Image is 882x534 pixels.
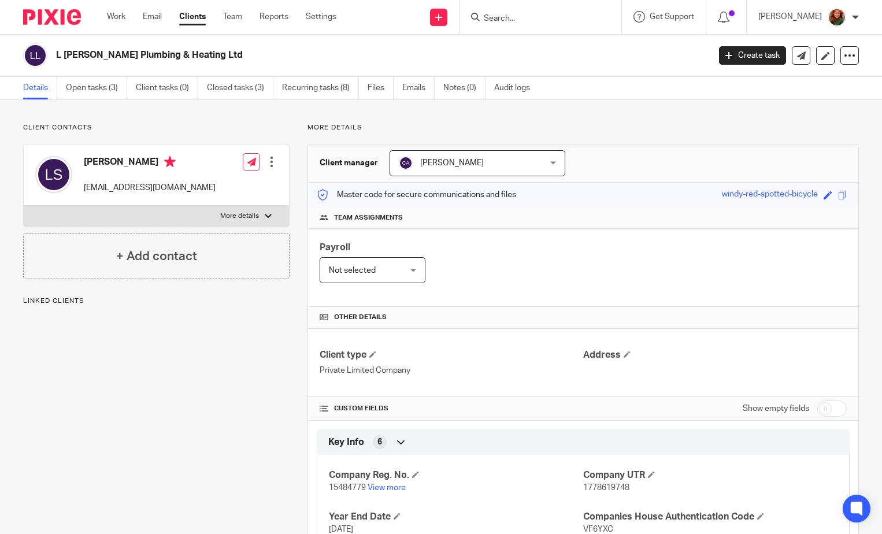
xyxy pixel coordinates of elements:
h4: [PERSON_NAME] [84,156,216,170]
h2: L [PERSON_NAME] Plumbing & Heating Ltd [56,49,573,61]
a: Email [143,11,162,23]
img: svg%3E [35,156,72,193]
a: Notes (0) [443,77,486,99]
img: svg%3E [23,43,47,68]
a: Create task [719,46,786,65]
p: Master code for secure communications and files [317,189,516,201]
p: Linked clients [23,296,290,306]
p: [EMAIL_ADDRESS][DOMAIN_NAME] [84,182,216,194]
h4: + Add contact [116,247,197,265]
a: Reports [260,11,288,23]
h4: Year End Date [329,511,583,523]
p: [PERSON_NAME] [758,11,822,23]
label: Show empty fields [743,403,809,414]
span: Key Info [328,436,364,448]
a: View more [368,484,406,492]
span: Other details [334,313,387,322]
span: Not selected [329,266,376,275]
a: Audit logs [494,77,539,99]
i: Primary [164,156,176,168]
a: Recurring tasks (8) [282,77,359,99]
a: Files [368,77,394,99]
a: Work [107,11,125,23]
h4: CUSTOM FIELDS [320,404,583,413]
img: Pixie [23,9,81,25]
h4: Company Reg. No. [329,469,583,481]
h4: Address [583,349,847,361]
a: Open tasks (3) [66,77,127,99]
span: VF6YXC [583,525,613,533]
p: Private Limited Company [320,365,583,376]
span: [PERSON_NAME] [420,159,484,167]
a: Closed tasks (3) [207,77,273,99]
h4: Companies House Authentication Code [583,511,837,523]
span: Team assignments [334,213,403,222]
img: svg%3E [399,156,413,170]
a: Team [223,11,242,23]
span: Get Support [650,13,694,21]
h3: Client manager [320,157,378,169]
span: 1778619748 [583,484,629,492]
span: Payroll [320,243,350,252]
a: Client tasks (0) [136,77,198,99]
span: 6 [377,436,382,448]
div: windy-red-spotted-bicycle [722,188,818,202]
span: [DATE] [329,525,353,533]
span: 15484779 [329,484,366,492]
h4: Client type [320,349,583,361]
h4: Company UTR [583,469,837,481]
p: Client contacts [23,123,290,132]
a: Emails [402,77,435,99]
p: More details [307,123,859,132]
input: Search [483,14,587,24]
a: Clients [179,11,206,23]
img: sallycropped.JPG [828,8,846,27]
p: More details [220,212,259,221]
a: Settings [306,11,336,23]
a: Details [23,77,57,99]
